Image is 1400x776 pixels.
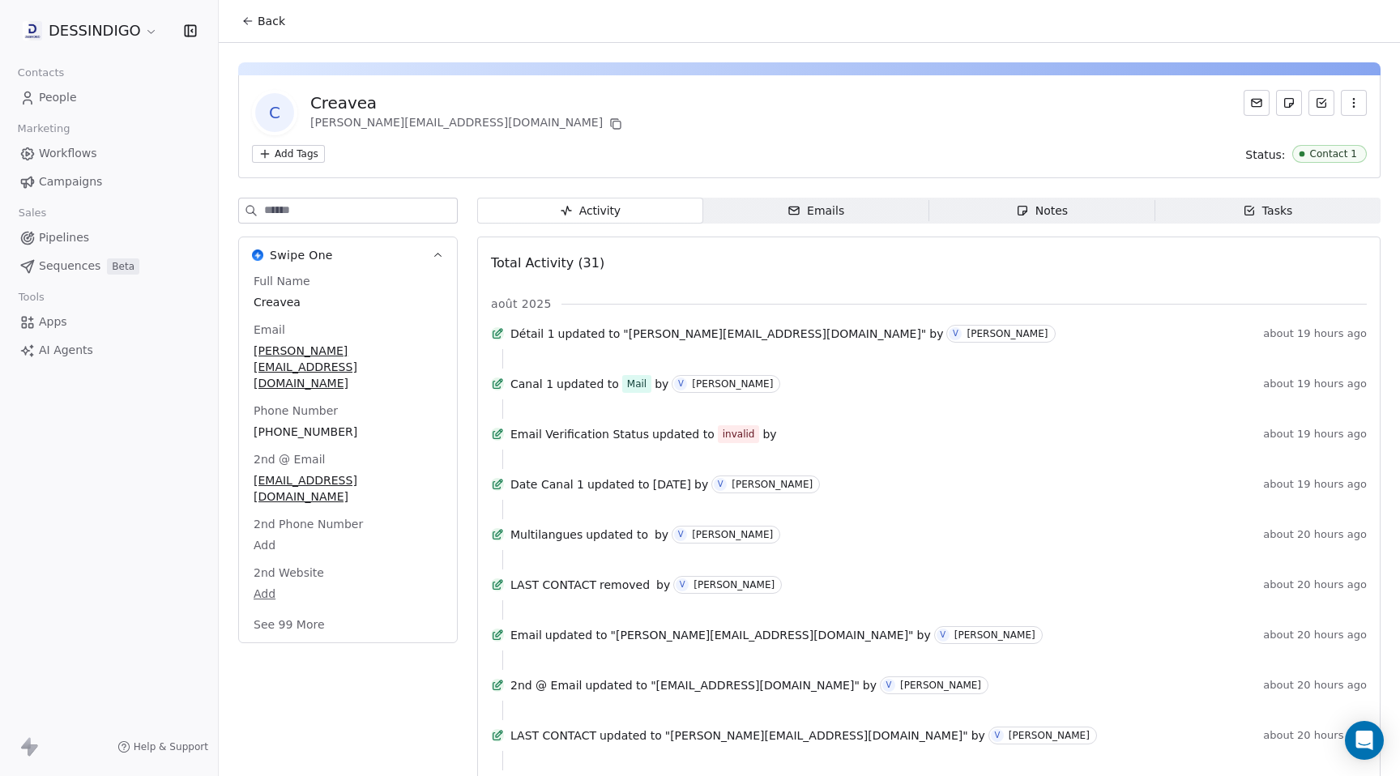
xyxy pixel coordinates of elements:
[250,322,288,338] span: Email
[13,337,205,364] a: AI Agents
[611,627,914,643] span: "[PERSON_NAME][EMAIL_ADDRESS][DOMAIN_NAME]"
[1263,578,1367,591] span: about 20 hours ago
[510,727,596,744] span: LAST CONTACT
[994,729,1000,742] div: V
[586,527,648,543] span: updated to
[1243,203,1293,220] div: Tasks
[762,426,776,442] span: by
[39,229,89,246] span: Pipelines
[967,328,1048,339] div: [PERSON_NAME]
[787,203,844,220] div: Emails
[107,258,139,275] span: Beta
[1263,729,1367,742] span: about 20 hours ago
[655,527,668,543] span: by
[239,237,457,273] button: Swipe OneSwipe One
[250,451,328,467] span: 2nd @ Email
[723,426,755,442] div: invalid
[252,145,325,163] button: Add Tags
[254,586,442,602] span: Add
[953,327,958,340] div: V
[1263,428,1367,441] span: about 19 hours ago
[694,579,775,591] div: [PERSON_NAME]
[1016,203,1068,220] div: Notes
[732,479,813,490] div: [PERSON_NAME]
[954,629,1035,641] div: [PERSON_NAME]
[39,313,67,330] span: Apps
[13,140,205,167] a: Workflows
[232,6,295,36] button: Back
[254,424,442,440] span: [PHONE_NUMBER]
[510,677,582,693] span: 2nd @ Email
[623,326,926,342] span: "[PERSON_NAME][EMAIL_ADDRESS][DOMAIN_NAME]"
[863,677,877,693] span: by
[11,61,71,85] span: Contacts
[1263,679,1367,692] span: about 20 hours ago
[49,20,141,41] span: DESSINDIGO
[510,426,649,442] span: Email Verification Status
[1245,147,1285,163] span: Status:
[13,253,205,279] a: SequencesBeta
[1009,730,1090,741] div: [PERSON_NAME]
[652,426,715,442] span: updated to
[250,516,366,532] span: 2nd Phone Number
[558,326,621,342] span: updated to
[11,201,53,225] span: Sales
[971,727,985,744] span: by
[510,577,596,593] span: LAST CONTACT
[694,476,708,492] span: by
[545,627,608,643] span: updated to
[270,247,333,263] span: Swipe One
[1310,148,1357,160] div: Contact 1
[39,145,97,162] span: Workflows
[510,627,542,643] span: Email
[557,376,619,392] span: updated to
[886,679,892,692] div: V
[258,13,285,29] span: Back
[254,294,442,310] span: Creavea
[692,378,773,390] div: [PERSON_NAME]
[917,627,931,643] span: by
[310,92,625,114] div: Creavea
[250,565,327,581] span: 2nd Website
[678,528,684,541] div: V
[11,285,51,309] span: Tools
[929,326,943,342] span: by
[254,537,442,553] span: Add
[39,89,77,106] span: People
[239,273,457,642] div: Swipe OneSwipe One
[117,740,208,753] a: Help & Support
[718,478,723,491] div: V
[627,376,647,392] div: Mail
[692,529,773,540] div: [PERSON_NAME]
[244,610,335,639] button: See 99 More
[600,727,662,744] span: updated to
[940,629,945,642] div: V
[39,173,102,190] span: Campaigns
[1263,629,1367,642] span: about 20 hours ago
[13,309,205,335] a: Apps
[134,740,208,753] span: Help & Support
[665,727,968,744] span: "[PERSON_NAME][EMAIL_ADDRESS][DOMAIN_NAME]"
[510,376,553,392] span: Canal 1
[255,93,294,132] span: C
[19,17,161,45] button: DESSINDIGO
[11,117,77,141] span: Marketing
[585,677,647,693] span: updated to
[310,114,625,134] div: [PERSON_NAME][EMAIL_ADDRESS][DOMAIN_NAME]
[510,326,555,342] span: Détail 1
[1263,528,1367,541] span: about 20 hours ago
[510,476,584,492] span: Date Canal 1
[655,376,668,392] span: by
[900,680,981,691] div: [PERSON_NAME]
[1263,327,1367,340] span: about 19 hours ago
[13,168,205,195] a: Campaigns
[491,255,604,271] span: Total Activity (31)
[653,476,691,492] span: [DATE]
[651,677,860,693] span: "[EMAIL_ADDRESS][DOMAIN_NAME]"
[254,343,442,391] span: [PERSON_NAME][EMAIL_ADDRESS][DOMAIN_NAME]
[1263,377,1367,390] span: about 19 hours ago
[680,578,685,591] div: V
[250,403,341,419] span: Phone Number
[254,472,442,505] span: [EMAIL_ADDRESS][DOMAIN_NAME]
[13,84,205,111] a: People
